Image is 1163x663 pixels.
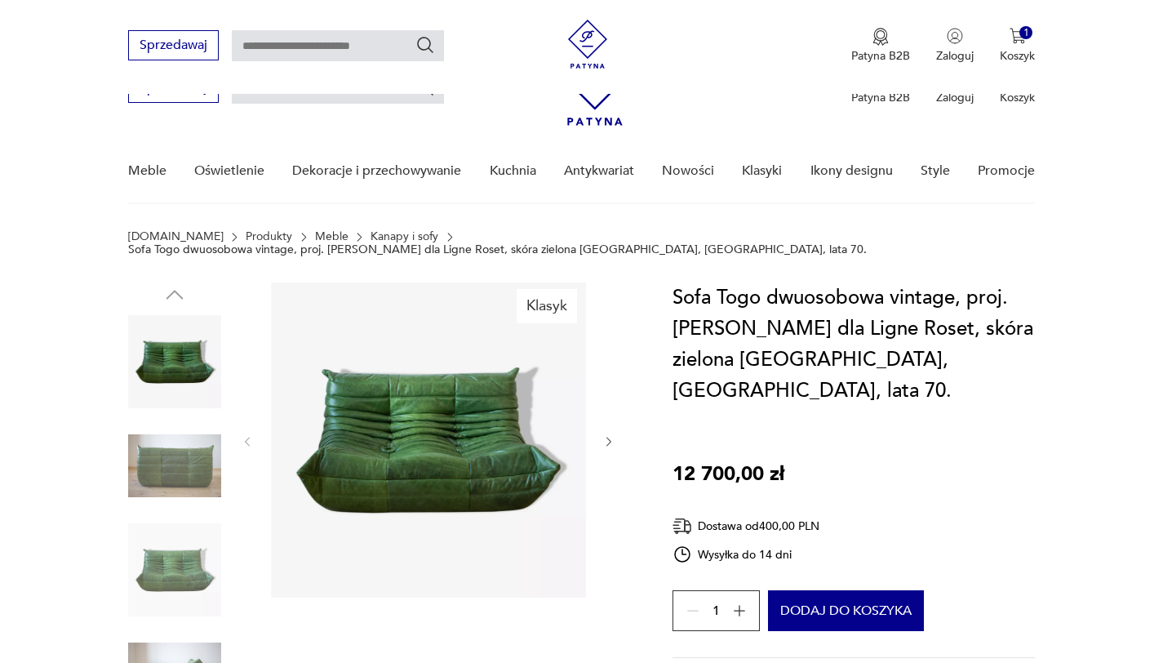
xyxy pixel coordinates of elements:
button: Dodaj do koszyka [768,590,924,631]
button: Patyna B2B [851,28,910,64]
img: Zdjęcie produktu Sofa Togo dwuosobowa vintage, proj. M. Ducaroy dla Ligne Roset, skóra zielona du... [271,283,586,598]
a: Kuchnia [490,140,536,202]
img: Patyna - sklep z meblami i dekoracjami vintage [563,20,612,69]
a: Klasyki [742,140,782,202]
img: Ikona medalu [872,28,889,46]
button: Sprzedawaj [128,30,219,60]
div: Wysyłka do 14 dni [672,545,820,564]
p: Koszyk [1000,90,1035,105]
h1: Sofa Togo dwuosobowa vintage, proj. [PERSON_NAME] dla Ligne Roset, skóra zielona [GEOGRAPHIC_DATA... [672,283,1036,407]
a: Meble [315,230,348,243]
img: Ikona koszyka [1010,28,1026,44]
p: Koszyk [1000,48,1035,64]
a: Sprzedawaj [128,83,219,95]
button: Zaloguj [936,28,974,64]
p: 12 700,00 zł [672,459,784,490]
a: Style [921,140,950,202]
p: Zaloguj [936,90,974,105]
a: Ikony designu [810,140,893,202]
a: Produkty [246,230,292,243]
img: Zdjęcie produktu Sofa Togo dwuosobowa vintage, proj. M. Ducaroy dla Ligne Roset, skóra zielona du... [128,420,221,513]
a: Dekoracje i przechowywanie [292,140,461,202]
a: [DOMAIN_NAME] [128,230,224,243]
span: 1 [712,606,720,616]
a: Kanapy i sofy [371,230,438,243]
div: 1 [1019,26,1033,40]
div: Dostawa od 400,00 PLN [672,516,820,536]
a: Nowości [662,140,714,202]
img: Zdjęcie produktu Sofa Togo dwuosobowa vintage, proj. M. Ducaroy dla Ligne Roset, skóra zielona du... [128,315,221,408]
button: 1Koszyk [1000,28,1035,64]
a: Oświetlenie [194,140,264,202]
p: Patyna B2B [851,90,910,105]
img: Ikona dostawy [672,516,692,536]
img: Ikonka użytkownika [947,28,963,44]
p: Patyna B2B [851,48,910,64]
p: Zaloguj [936,48,974,64]
a: Antykwariat [564,140,634,202]
a: Meble [128,140,166,202]
a: Sprzedawaj [128,41,219,52]
div: Klasyk [517,289,577,323]
p: Sofa Togo dwuosobowa vintage, proj. [PERSON_NAME] dla Ligne Roset, skóra zielona [GEOGRAPHIC_DATA... [128,243,867,256]
img: Zdjęcie produktu Sofa Togo dwuosobowa vintage, proj. M. Ducaroy dla Ligne Roset, skóra zielona du... [128,523,221,616]
a: Promocje [978,140,1035,202]
button: Szukaj [415,35,435,55]
a: Ikona medaluPatyna B2B [851,28,910,64]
